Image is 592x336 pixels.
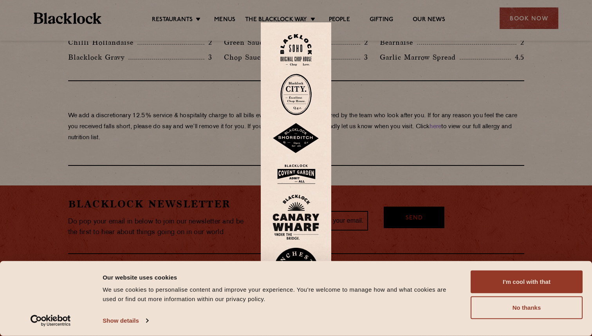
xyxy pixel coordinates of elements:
[273,123,319,154] img: Shoreditch-stamp-v2-default.svg
[280,74,312,115] img: City-stamp-default.svg
[103,285,453,304] div: We use cookies to personalise content and improve your experience. You're welcome to manage how a...
[471,296,583,319] button: No thanks
[103,315,148,327] a: Show details
[280,34,312,66] img: Soho-stamp-default.svg
[273,248,319,302] img: BL_Manchester_Logo-bleed.png
[273,162,319,187] img: BLA_1470_CoventGarden_Website_Solid.svg
[16,315,85,327] a: Usercentrics Cookiebot - opens in a new window
[103,272,453,282] div: Our website uses cookies
[471,271,583,293] button: I'm cool with that
[273,194,319,240] img: BL_CW_Logo_Website.svg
